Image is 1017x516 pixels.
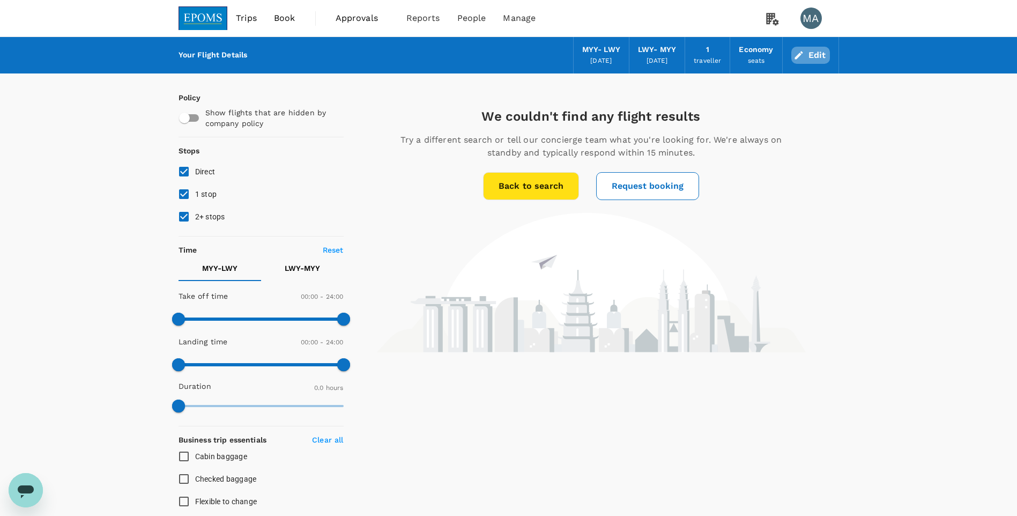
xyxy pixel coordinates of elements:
[195,497,257,506] span: Flexible to change
[791,47,830,64] button: Edit
[236,12,257,25] span: Trips
[336,12,389,25] span: Approvals
[800,8,822,29] div: MA
[739,44,773,56] div: Economy
[9,473,43,507] iframe: Button to launch messaging window
[202,263,237,274] p: MYY - LWY
[483,172,579,200] a: Back to search
[312,434,343,445] p: Clear all
[195,190,217,198] span: 1 stop
[323,245,344,255] p: Reset
[195,167,216,176] span: Direct
[748,56,765,67] div: seats
[590,56,612,67] div: [DATE]
[388,108,795,125] h5: We couldn't find any flight results
[179,92,188,103] p: Policy
[179,381,211,392] p: Duration
[638,44,676,56] div: LWY - MYY
[179,6,228,30] img: EPOMS SDN BHD
[179,436,267,444] strong: Business trip essentials
[179,146,200,155] strong: Stops
[314,384,343,392] span: 0.0 hours
[377,213,806,352] img: no-flight-found
[706,44,709,56] div: 1
[179,49,248,61] div: Your Flight Details
[179,336,228,347] p: Landing time
[694,56,721,67] div: traveller
[457,12,486,25] span: People
[388,134,795,159] p: Try a different search or tell our concierge team what you're looking for. We're always on standb...
[179,291,228,301] p: Take off time
[205,107,336,129] p: Show flights that are hidden by company policy
[647,56,668,67] div: [DATE]
[406,12,440,25] span: Reports
[582,44,620,56] div: MYY - LWY
[179,245,197,255] p: Time
[195,475,257,483] span: Checked baggage
[301,338,344,346] span: 00:00 - 24:00
[596,172,699,200] button: Request booking
[195,212,225,221] span: 2+ stops
[285,263,320,274] p: LWY - MYY
[195,452,247,461] span: Cabin baggage
[274,12,295,25] span: Book
[301,293,344,300] span: 00:00 - 24:00
[503,12,536,25] span: Manage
